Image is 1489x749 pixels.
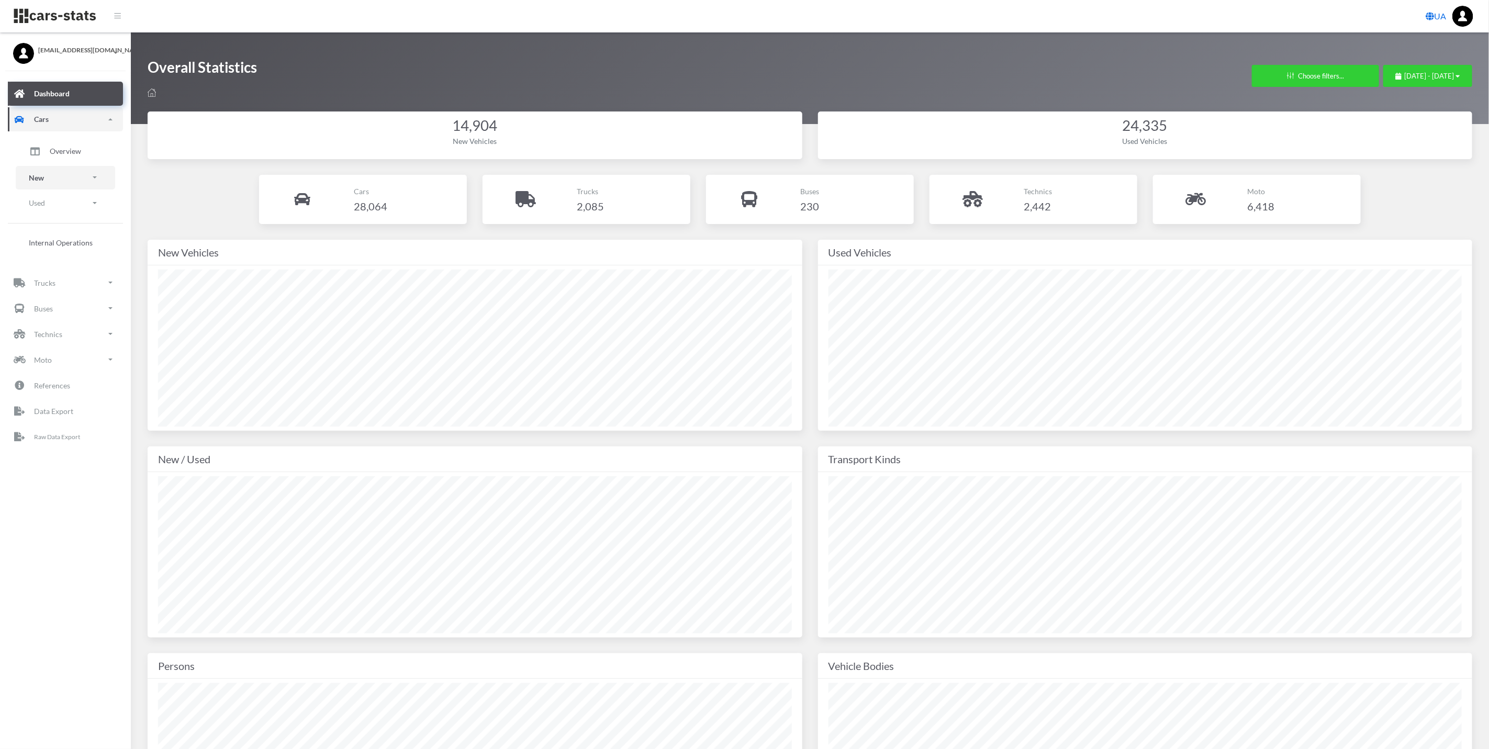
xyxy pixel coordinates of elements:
a: Trucks [8,271,123,295]
div: New Vehicles [158,136,792,147]
a: New [16,166,115,189]
button: [DATE] - [DATE] [1383,65,1472,87]
h1: Overall Statistics [148,58,257,82]
img: navbar brand [13,8,97,24]
span: Overview [50,146,81,156]
p: Used [29,196,45,209]
a: Technics [8,322,123,346]
div: Used Vehicles [829,244,1462,261]
div: Vehicle Bodies [829,657,1462,674]
p: Data Export [34,405,73,418]
span: Internal Operations [29,237,93,248]
div: New / Used [158,451,792,467]
h4: 2,085 [577,198,604,215]
p: New [29,171,44,184]
p: Technics [1024,185,1052,198]
a: Raw Data Export [8,424,123,449]
a: Moto [8,348,123,372]
span: [DATE] - [DATE] [1405,72,1454,80]
a: [EMAIL_ADDRESS][DOMAIN_NAME] [13,43,118,55]
a: References [8,373,123,397]
a: Dashboard [8,82,123,106]
a: UA [1421,6,1450,27]
p: Moto [1247,185,1274,198]
h4: 230 [800,198,819,215]
a: Buses [8,296,123,320]
a: Cars [8,107,123,131]
h4: 2,442 [1024,198,1052,215]
div: 14,904 [158,116,792,136]
p: Cars [354,185,387,198]
div: Used Vehicles [829,136,1462,147]
p: Buses [34,302,53,315]
p: Trucks [577,185,604,198]
a: Overview [16,138,115,164]
a: Used [16,191,115,215]
h4: 6,418 [1247,198,1274,215]
button: Choose filters... [1252,65,1379,87]
p: Technics [34,328,62,341]
img: ... [1452,6,1473,27]
a: Data Export [8,399,123,423]
p: Raw Data Export [34,431,80,443]
div: New Vehicles [158,244,792,261]
div: 24,335 [829,116,1462,136]
p: References [34,379,70,392]
div: Transport Kinds [829,451,1462,467]
p: Trucks [34,276,55,289]
p: Buses [800,185,819,198]
p: Dashboard [34,87,70,100]
div: Persons [158,657,792,674]
a: Internal Operations [16,232,115,253]
p: Moto [34,353,52,366]
span: [EMAIL_ADDRESS][DOMAIN_NAME] [38,46,118,55]
h4: 28,064 [354,198,387,215]
p: Cars [34,113,49,126]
